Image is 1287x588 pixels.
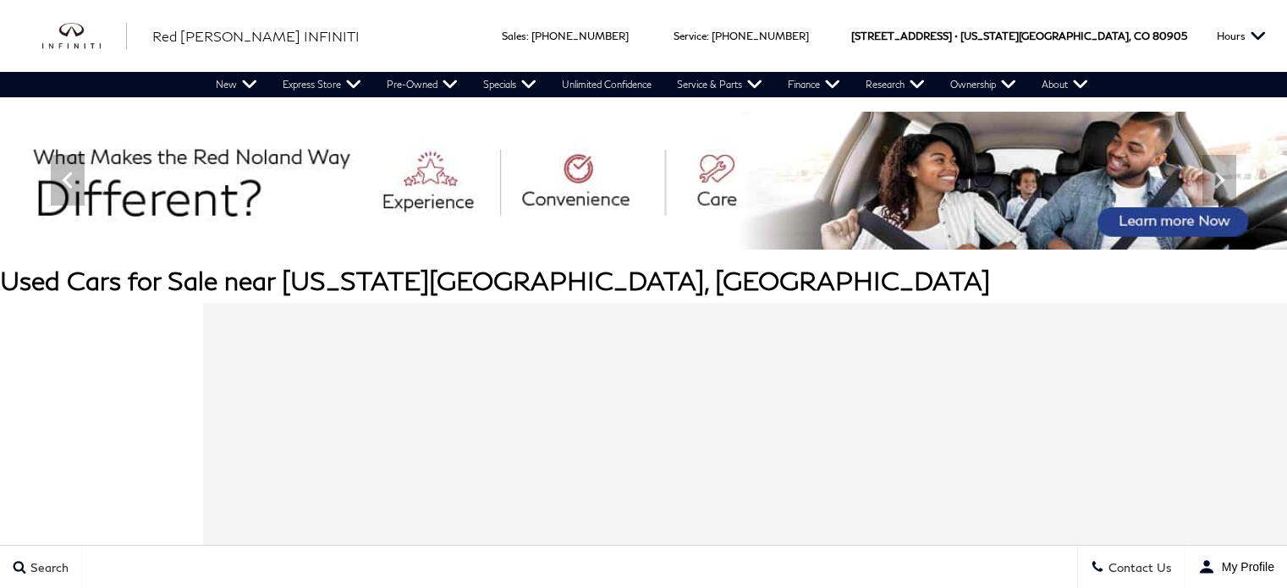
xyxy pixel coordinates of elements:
[526,30,529,42] span: :
[1104,560,1172,574] span: Contact Us
[1029,72,1101,97] a: About
[203,72,1101,97] nav: Main Navigation
[152,26,360,47] a: Red [PERSON_NAME] INFINITI
[42,23,127,50] img: INFINITI
[502,30,526,42] span: Sales
[674,30,707,42] span: Service
[531,30,629,42] a: [PHONE_NUMBER]
[152,28,360,44] span: Red [PERSON_NAME] INFINITI
[707,30,709,42] span: :
[851,30,1187,42] a: [STREET_ADDRESS] • [US_STATE][GEOGRAPHIC_DATA], CO 80905
[664,72,775,97] a: Service & Parts
[374,72,470,97] a: Pre-Owned
[42,23,127,50] a: infiniti
[1185,546,1287,588] button: user-profile-menu
[712,30,809,42] a: [PHONE_NUMBER]
[26,560,69,574] span: Search
[938,72,1029,97] a: Ownership
[270,72,374,97] a: Express Store
[775,72,853,97] a: Finance
[203,72,270,97] a: New
[853,72,938,97] a: Research
[1215,560,1274,574] span: My Profile
[470,72,549,97] a: Specials
[549,72,664,97] a: Unlimited Confidence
